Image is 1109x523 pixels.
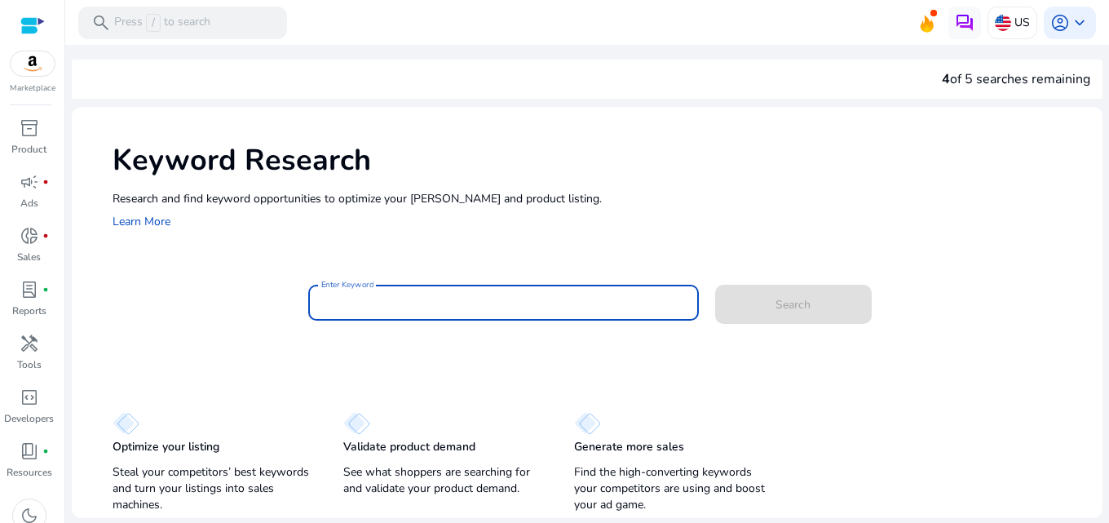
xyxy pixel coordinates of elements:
p: Tools [17,357,42,372]
img: us.svg [995,15,1011,31]
p: Sales [17,250,41,264]
p: Validate product demand [343,439,475,455]
p: Press to search [114,14,210,32]
span: search [91,13,111,33]
img: diamond.svg [343,412,370,435]
p: Marketplace [10,82,55,95]
p: Steal your competitors’ best keywords and turn your listings into sales machines. [113,464,311,513]
p: Optimize your listing [113,439,219,455]
img: diamond.svg [574,412,601,435]
p: Resources [7,465,52,480]
p: Reports [12,304,46,318]
span: campaign [20,172,39,192]
mat-label: Enter Keyword [321,279,373,290]
p: Research and find keyword opportunities to optimize your [PERSON_NAME] and product listing. [113,190,1086,207]
img: diamond.svg [113,412,139,435]
p: Ads [20,196,38,211]
span: account_circle [1050,13,1070,33]
span: donut_small [20,226,39,246]
span: book_4 [20,441,39,461]
p: Product [11,142,46,157]
span: code_blocks [20,388,39,407]
a: Learn More [113,214,170,229]
span: fiber_manual_record [42,286,49,293]
p: See what shoppers are searching for and validate your product demand. [343,464,541,497]
img: amazon.svg [11,51,55,76]
p: Find the high-converting keywords your competitors are using and boost your ad game. [574,464,772,513]
span: handyman [20,334,39,353]
div: of 5 searches remaining [942,69,1090,89]
span: fiber_manual_record [42,179,49,185]
p: Developers [4,411,54,426]
span: / [146,14,161,32]
p: Generate more sales [574,439,684,455]
span: keyboard_arrow_down [1070,13,1089,33]
span: inventory_2 [20,118,39,138]
span: lab_profile [20,280,39,299]
span: 4 [942,70,950,88]
span: fiber_manual_record [42,233,49,239]
p: US [1014,8,1030,37]
h1: Keyword Research [113,143,1086,178]
span: fiber_manual_record [42,448,49,454]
